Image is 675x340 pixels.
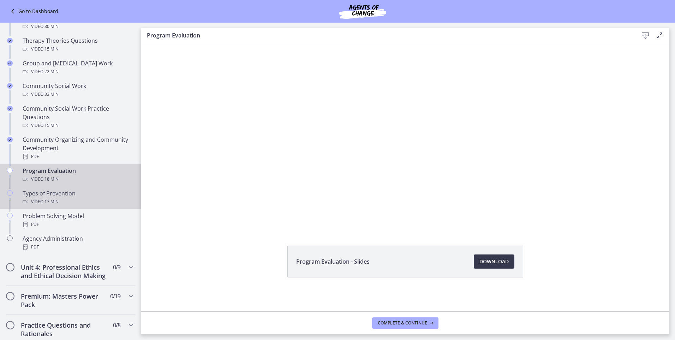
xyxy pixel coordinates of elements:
div: Video [23,22,133,31]
i: Completed [7,137,13,142]
div: PDF [23,220,133,229]
div: Community Social Work [23,82,133,99]
div: Group and [MEDICAL_DATA] Work [23,59,133,76]
div: Video [23,90,133,99]
span: · 33 min [43,90,59,99]
span: Program Evaluation - Slides [296,257,370,266]
div: Problem Solving Model [23,212,133,229]
h2: Unit 4: Professional Ethics and Ethical Decision Making [21,263,107,280]
i: Completed [7,83,13,89]
h2: Premium: Masters Power Pack [21,292,107,309]
div: Video [23,175,133,183]
i: Completed [7,38,13,43]
span: · 30 min [43,22,59,31]
div: PDF [23,152,133,161]
a: Go to Dashboard [8,7,58,16]
div: PDF [23,243,133,251]
span: Download [479,257,509,266]
a: Download [474,254,514,269]
i: Completed [7,106,13,111]
div: Agency Administration [23,234,133,251]
span: · 18 min [43,175,59,183]
div: Video [23,68,133,76]
iframe: Video Lesson [141,16,669,229]
h3: Program Evaluation [147,31,627,40]
div: Types of Prevention [23,189,133,206]
span: Complete & continue [378,320,427,326]
h2: Practice Questions and Rationales [21,321,107,338]
span: · 17 min [43,198,59,206]
span: 0 / 8 [113,321,120,329]
span: · 15 min [43,121,59,130]
div: Video [23,121,133,130]
span: · 22 min [43,68,59,76]
div: Video [23,45,133,53]
div: Community Social Work Practice Questions [23,104,133,130]
div: Therapy Theories Questions [23,36,133,53]
button: Complete & continue [372,317,438,329]
div: Community Organizing and Community Development [23,135,133,161]
span: · 15 min [43,45,59,53]
div: Program Evaluation [23,166,133,183]
div: Video [23,198,133,206]
i: Completed [7,60,13,66]
span: 0 / 19 [110,292,120,300]
img: Agents of Change [320,3,405,20]
span: 0 / 9 [113,263,120,271]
